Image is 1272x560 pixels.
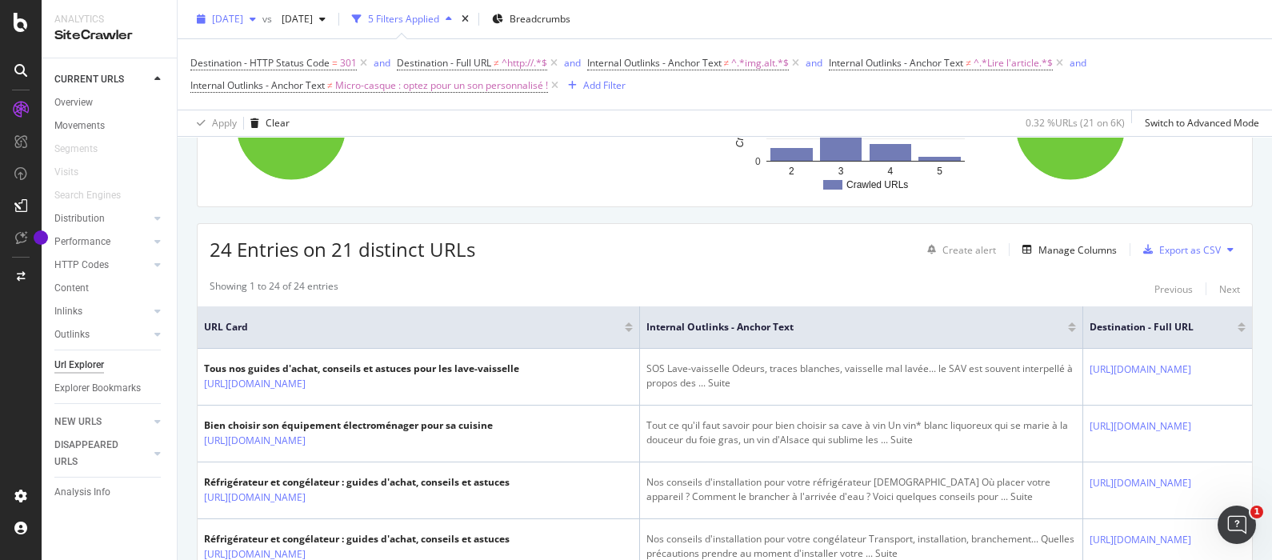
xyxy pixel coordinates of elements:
span: = [332,56,338,70]
div: Overview [54,94,93,111]
a: Movements [54,118,166,134]
div: 0.32 % URLs ( 21 on 6K ) [1026,116,1125,130]
a: Search Engines [54,187,137,204]
div: Search Engines [54,187,121,204]
span: Internal Outlinks - Anchor Text [587,56,722,70]
span: ≠ [724,56,730,70]
text: 4 [888,166,894,177]
span: URL Card [204,320,621,334]
button: Previous [1154,279,1193,298]
a: Performance [54,234,150,250]
div: Analysis Info [54,484,110,501]
div: and [564,56,581,70]
div: Tout ce qu'il faut savoir pour bien choisir sa cave à vin Un vin* blanc liquoreux qui se marie à ... [646,418,1075,447]
span: 2025 Aug. 4th [212,12,243,26]
text: 3 [838,166,844,177]
button: Clear [244,110,290,136]
div: Tous nos guides d'achat, conseils et astuces pour les lave-vaisselle [204,362,519,376]
div: Movements [54,118,105,134]
a: Url Explorer [54,357,166,374]
a: [URL][DOMAIN_NAME] [204,490,306,506]
a: [URL][DOMAIN_NAME] [1090,532,1191,548]
span: Internal Outlinks - Anchor Text [646,320,1043,334]
div: Bien choisir son équipement électroménager pour sa cuisine [204,418,493,433]
div: Réfrigérateur et congélateur : guides d'achat, conseils et astuces [204,475,510,490]
div: Réfrigérateur et congélateur : guides d'achat, conseils et astuces [204,532,510,546]
div: Add Filter [583,78,626,92]
div: Manage Columns [1038,243,1117,257]
div: Performance [54,234,110,250]
div: A chart. [729,55,977,194]
span: Internal Outlinks - Anchor Text [829,56,963,70]
div: Create alert [942,243,996,257]
div: A chart. [210,55,458,194]
div: Explorer Bookmarks [54,380,141,397]
div: and [374,56,390,70]
span: ≠ [327,78,333,92]
button: Apply [190,110,237,136]
div: CURRENT URLS [54,71,124,88]
span: Destination - HTTP Status Code [190,56,330,70]
div: Showing 1 to 24 of 24 entries [210,279,338,298]
div: Nos conseils d'installation pour votre réfrigérateur [DEMOGRAPHIC_DATA] Où placer votre appareil ... [646,475,1075,504]
a: CURRENT URLS [54,71,150,88]
a: [URL][DOMAIN_NAME] [204,376,306,392]
div: HTTP Codes [54,257,109,274]
a: HTTP Codes [54,257,150,274]
button: Create alert [921,237,996,262]
span: 1 [1250,506,1263,518]
button: and [1070,55,1086,70]
div: Tooltip anchor [34,230,48,245]
span: ^.*img.alt.*$ [731,52,789,74]
span: Destination - Full URL [1090,320,1214,334]
iframe: Intercom live chat [1218,506,1256,544]
a: Inlinks [54,303,150,320]
a: DISAPPEARED URLS [54,437,150,470]
button: Export as CSV [1137,237,1221,262]
span: Micro-casque : optez pour un son personnalisé ! [335,74,548,97]
div: Clear [266,116,290,130]
div: Next [1219,282,1240,296]
a: Distribution [54,210,150,227]
span: Internal Outlinks - Anchor Text [190,78,325,92]
div: Inlinks [54,303,82,320]
button: Switch to Advanced Mode [1138,110,1259,136]
text: 2 [789,166,794,177]
a: Segments [54,141,114,158]
text: 5 [937,166,942,177]
button: [DATE] [190,6,262,32]
a: Analysis Info [54,484,166,501]
span: ^http://.*$ [502,52,547,74]
div: NEW URLS [54,414,102,430]
div: A chart. [989,55,1237,194]
text: 0 [755,156,761,167]
button: [DATE] [275,6,332,32]
button: and [564,55,581,70]
span: 2025 Jun. 9th [275,12,313,26]
span: Breadcrumbs [510,12,570,26]
div: DISAPPEARED URLS [54,437,135,470]
span: 24 Entries on 21 distinct URLs [210,236,475,262]
a: NEW URLS [54,414,150,430]
div: Analytics [54,13,164,26]
a: Content [54,280,166,297]
a: Outlinks [54,326,150,343]
button: 5 Filters Applied [346,6,458,32]
a: Explorer Bookmarks [54,380,166,397]
span: Destination - Full URL [397,56,491,70]
button: Manage Columns [1016,240,1117,259]
div: and [1070,56,1086,70]
div: Content [54,280,89,297]
button: Breadcrumbs [486,6,577,32]
button: Add Filter [562,76,626,95]
div: Url Explorer [54,357,104,374]
a: [URL][DOMAIN_NAME] [1090,475,1191,491]
button: Next [1219,279,1240,298]
a: Visits [54,164,94,181]
div: Segments [54,141,98,158]
a: [URL][DOMAIN_NAME] [204,433,306,449]
span: 301 [340,52,357,74]
div: SiteCrawler [54,26,164,45]
a: [URL][DOMAIN_NAME] [1090,362,1191,378]
div: Outlinks [54,326,90,343]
